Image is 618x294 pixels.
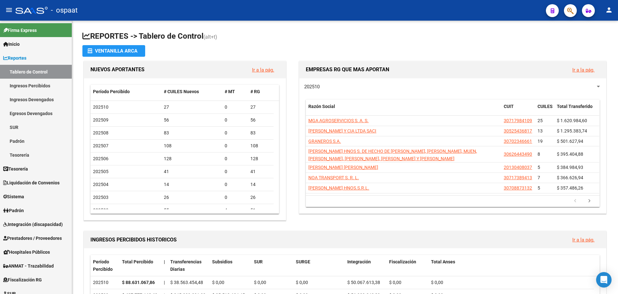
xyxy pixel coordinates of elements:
[567,64,600,76] button: Ir a la pág.
[308,128,376,133] span: [PERSON_NAME] Y CIA LTDA SACI
[3,54,26,62] span: Reportes
[308,139,341,144] span: GRANEROS S.A.
[90,255,119,276] datatable-header-cell: Período Percibido
[431,259,455,264] span: Total Anses
[93,182,108,187] span: 202504
[308,165,378,170] span: [PERSON_NAME] [PERSON_NAME]
[572,237,595,243] a: Ir a la pág.
[225,142,245,150] div: 0
[93,156,108,161] span: 202506
[504,175,532,180] span: 30717389413
[93,89,130,94] span: Período Percibido
[304,84,320,90] span: 202510
[3,207,24,214] span: Padrón
[164,280,165,285] span: |
[164,142,220,150] div: 108
[308,118,369,123] span: MGA AGROSERVICIOS S. A. S.
[3,262,54,269] span: ANMAT - Trazabilidad
[250,155,271,162] div: 128
[538,104,553,109] span: CUILES
[164,259,165,264] span: |
[93,208,108,213] span: 202502
[250,181,271,188] div: 14
[389,280,401,285] span: $ 0,00
[306,100,501,121] datatable-header-cell: Razón Social
[122,280,155,285] strong: $ 88.631.067,86
[122,259,153,264] span: Total Percibido
[250,89,260,94] span: # RG
[308,185,369,191] span: [PERSON_NAME] HNOS.S.R.L.
[605,6,613,14] mat-icon: person
[538,165,540,170] span: 5
[572,67,595,73] a: Ir a la pág.
[250,116,271,124] div: 56
[164,103,220,111] div: 27
[3,221,63,228] span: Integración (discapacidad)
[538,118,543,123] span: 25
[3,249,50,256] span: Hospitales Públicos
[3,193,24,200] span: Sistema
[90,85,161,99] datatable-header-cell: Período Percibido
[504,104,514,109] span: CUIT
[164,129,220,137] div: 83
[225,168,245,175] div: 0
[225,129,245,137] div: 0
[247,64,279,76] button: Ir a la pág.
[308,104,335,109] span: Razón Social
[3,235,62,242] span: Prestadores / Proveedores
[225,181,245,188] div: 0
[93,130,108,135] span: 202508
[254,259,263,264] span: SUR
[164,116,220,124] div: 56
[5,6,13,14] mat-icon: menu
[554,100,599,121] datatable-header-cell: Total Transferido
[557,165,583,170] span: $ 384.984,93
[538,152,540,157] span: 8
[428,255,594,276] datatable-header-cell: Total Anses
[308,149,477,161] span: [PERSON_NAME] HNOS S. DE HECHO DE [PERSON_NAME], [PERSON_NAME], MUEN, [PERSON_NAME], [PERSON_NAME...
[306,66,389,73] span: EMPRESAS RG QUE MAS APORTAN
[93,104,108,110] span: 202510
[93,169,108,174] span: 202505
[557,175,583,180] span: $ 366.626,94
[164,89,199,94] span: # CUILES Nuevos
[90,66,145,73] span: NUEVOS APORTANTES
[557,185,583,191] span: $ 357.486,26
[250,142,271,150] div: 108
[250,168,271,175] div: 41
[296,280,308,285] span: $ 0,00
[88,45,140,57] div: Ventanilla ARCA
[504,139,532,144] span: 30702346661
[308,175,359,180] span: NOA TRANSPORT S. R. L.
[347,259,371,264] span: Integración
[93,279,117,286] div: 202510
[251,255,293,276] datatable-header-cell: SUR
[250,194,271,201] div: 26
[538,139,543,144] span: 19
[93,259,113,272] span: Período Percibido
[250,129,271,137] div: 83
[252,67,274,73] a: Ir a la pág.
[248,85,274,99] datatable-header-cell: # RG
[164,181,220,188] div: 14
[222,85,248,99] datatable-header-cell: # MT
[225,116,245,124] div: 0
[389,259,416,264] span: Fiscalización
[557,139,583,144] span: $ 501.627,94
[119,255,161,276] datatable-header-cell: Total Percibido
[225,103,245,111] div: 0
[161,85,222,99] datatable-header-cell: # CUILES Nuevos
[164,168,220,175] div: 41
[212,259,232,264] span: Subsidios
[210,255,251,276] datatable-header-cell: Subsidios
[569,198,581,205] a: go to previous page
[164,155,220,162] div: 128
[347,280,380,285] span: $ 50.067.613,38
[3,41,20,48] span: Inicio
[596,272,612,288] div: Open Intercom Messenger
[225,89,235,94] span: # MT
[3,165,28,172] span: Tesorería
[250,103,271,111] div: 27
[164,194,220,201] div: 26
[90,237,177,243] span: INGRESOS PERCIBIDOS HISTORICOS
